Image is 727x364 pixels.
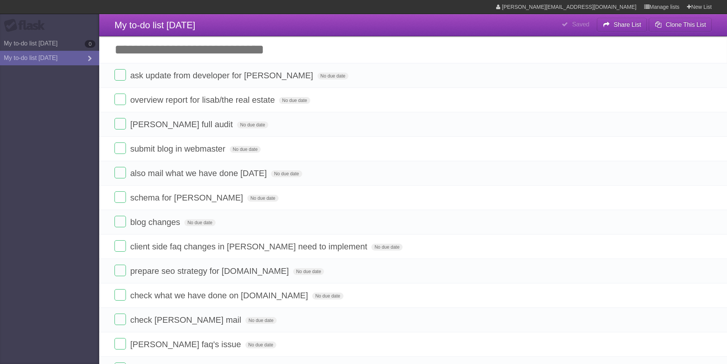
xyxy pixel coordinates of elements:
[130,95,277,105] span: overview report for lisab/the real estate
[245,317,276,324] span: No due date
[318,73,348,79] span: No due date
[114,142,126,154] label: Done
[312,293,343,299] span: No due date
[371,244,402,251] span: No due date
[130,144,227,154] span: submit blog in webmaster
[114,240,126,252] label: Done
[649,18,712,32] button: Clone This List
[114,314,126,325] label: Done
[666,21,706,28] b: Clone This List
[130,193,245,202] span: schema for [PERSON_NAME]
[130,71,315,80] span: ask update from developer for [PERSON_NAME]
[130,291,310,300] span: check what we have done on [DOMAIN_NAME]
[114,94,126,105] label: Done
[245,341,276,348] span: No due date
[114,265,126,276] label: Done
[114,191,126,203] label: Done
[114,167,126,178] label: Done
[247,195,278,202] span: No due date
[130,242,369,251] span: client side faq changes in [PERSON_NAME] need to implement
[130,120,235,129] span: [PERSON_NAME] full audit
[271,170,302,177] span: No due date
[230,146,261,153] span: No due date
[293,268,324,275] span: No due date
[130,340,243,349] span: [PERSON_NAME] faq's issue
[130,168,269,178] span: also mail what we have done [DATE]
[114,216,126,227] label: Done
[130,266,291,276] span: prepare seo strategy for [DOMAIN_NAME]
[114,69,126,81] label: Done
[4,19,50,32] div: Flask
[184,219,215,226] span: No due date
[85,40,95,48] b: 0
[114,118,126,129] label: Done
[237,121,268,128] span: No due date
[114,20,195,30] span: My to-do list [DATE]
[614,21,641,28] b: Share List
[114,289,126,301] label: Done
[597,18,647,32] button: Share List
[572,21,589,28] b: Saved
[279,97,310,104] span: No due date
[130,217,182,227] span: blog changes
[114,338,126,349] label: Done
[130,315,243,325] span: check [PERSON_NAME] mail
